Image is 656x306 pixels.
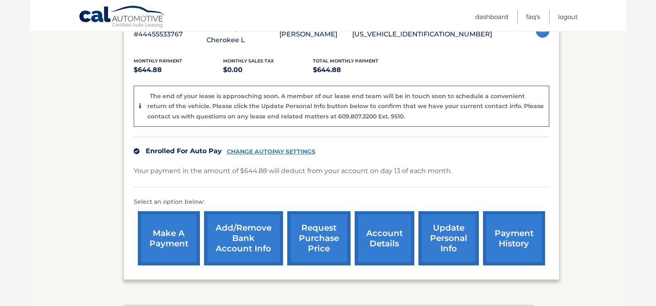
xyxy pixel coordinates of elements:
[355,211,414,265] a: account details
[279,29,352,40] p: [PERSON_NAME]
[146,147,222,155] span: Enrolled For Auto Pay
[138,211,200,265] a: make a payment
[134,64,223,76] p: $644.88
[134,197,549,207] p: Select an option below:
[313,58,378,64] span: Total Monthly Payment
[147,92,544,120] p: The end of your lease is approaching soon. A member of our lease end team will be in touch soon t...
[134,58,182,64] span: Monthly Payment
[207,23,279,46] p: 2023 Jeep Grand Cherokee L
[526,10,540,24] a: FAQ's
[418,211,479,265] a: update personal info
[223,64,313,76] p: $0.00
[227,148,315,155] a: CHANGE AUTOPAY SETTINGS
[223,58,274,64] span: Monthly sales Tax
[134,148,139,154] img: check.svg
[287,211,351,265] a: request purchase price
[134,165,452,177] p: Your payment in the amount of $644.88 will deduct from your account on day 13 of each month.
[79,5,166,29] a: Cal Automotive
[313,64,403,76] p: $644.88
[558,10,578,24] a: Logout
[475,10,508,24] a: Dashboard
[483,211,545,265] a: payment history
[204,211,283,265] a: Add/Remove bank account info
[352,29,492,40] p: [US_VEHICLE_IDENTIFICATION_NUMBER]
[134,29,207,40] p: #44455533767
